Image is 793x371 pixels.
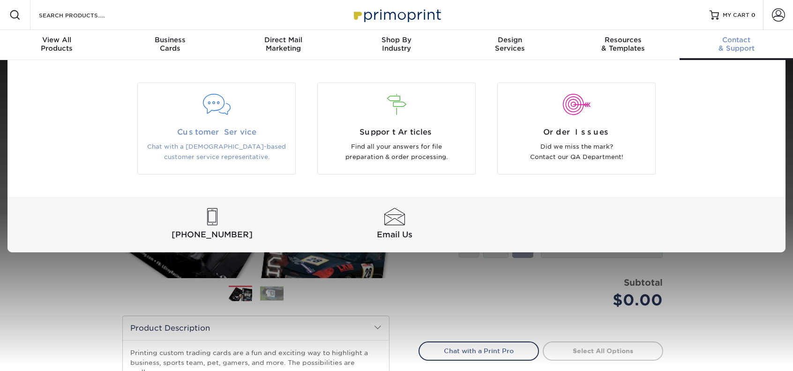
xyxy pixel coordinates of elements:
span: Support Articles [325,127,468,138]
input: SEARCH PRODUCTS..... [38,9,129,21]
span: 0 [751,12,756,18]
a: Resources& Templates [567,30,680,60]
a: Contact& Support [680,30,793,60]
span: Email Us [305,229,484,241]
div: & Support [680,36,793,53]
p: Chat with a [DEMOGRAPHIC_DATA]-based customer service representative. [145,142,288,163]
div: Cards [113,36,227,53]
span: Business [113,36,227,44]
div: Services [453,36,567,53]
div: & Templates [567,36,680,53]
a: Email Us [305,208,484,241]
span: Resources [567,36,680,44]
span: Order Issues [505,127,648,138]
img: Primoprint [350,5,443,25]
p: Did we miss the mark? Contact our QA Department! [505,142,648,163]
span: MY CART [723,11,749,19]
a: Direct MailMarketing [226,30,340,60]
span: Direct Mail [226,36,340,44]
a: Customer Service Chat with a [DEMOGRAPHIC_DATA]-based customer service representative. [134,83,299,174]
p: Find all your answers for file preparation & order processing. [325,142,468,163]
div: Industry [340,36,453,53]
a: Shop ByIndustry [340,30,453,60]
div: Marketing [226,36,340,53]
a: BusinessCards [113,30,227,60]
a: [PHONE_NUMBER] [123,208,301,241]
span: Contact [680,36,793,44]
span: Customer Service [145,127,288,138]
span: [PHONE_NUMBER] [123,229,301,241]
span: Shop By [340,36,453,44]
a: DesignServices [453,30,567,60]
a: Support Articles Find all your answers for file preparation & order processing. [314,83,479,174]
a: Order Issues Did we miss the mark? Contact our QA Department! [494,83,659,174]
span: Design [453,36,567,44]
